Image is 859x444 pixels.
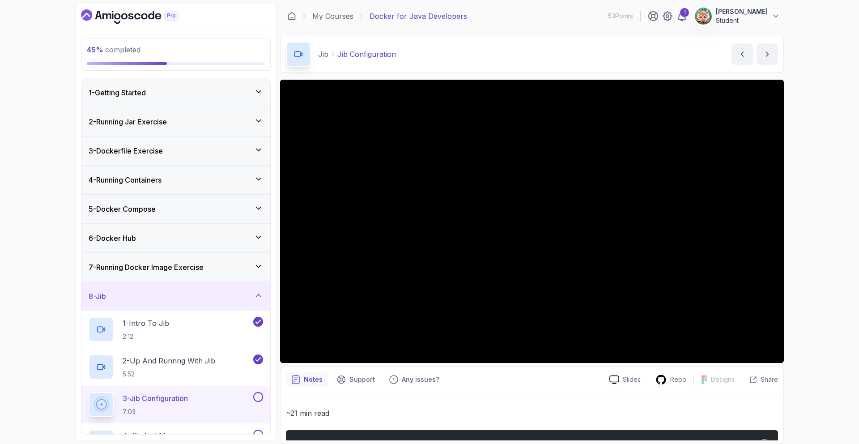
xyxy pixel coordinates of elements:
[89,175,162,185] h3: 4 - Running Containers
[676,11,687,21] a: 1
[608,12,633,21] p: 53 Points
[680,8,689,17] div: 1
[695,8,712,25] img: user profile image
[89,204,156,214] h3: 5 - Docker Compose
[304,375,323,384] p: Notes
[694,7,780,25] button: user profile image[PERSON_NAME]Student
[89,233,136,243] h3: 6 - Docker Hub
[123,355,215,366] p: 2 - Up And Runnng With Jib
[81,78,270,107] button: 1-Getting Started
[602,375,648,384] a: Slides
[89,354,263,380] button: 2-Up And Runnng With Jib5:52
[337,49,396,60] p: Jib Configuration
[711,375,735,384] p: Designs
[670,375,686,384] p: Repo
[81,107,270,136] button: 2-Running Jar Exercise
[318,49,328,60] p: Jib
[287,12,296,21] a: Dashboard
[716,7,768,16] p: [PERSON_NAME]
[757,43,778,65] button: next content
[370,11,467,21] p: Docker for Java Developers
[89,392,263,417] button: 3-Jib Configuration7:03
[402,375,439,384] p: Any issues?
[349,375,375,384] p: Support
[89,317,263,342] button: 1-Intro To Jib2:12
[123,407,188,416] p: 7:03
[81,195,270,223] button: 5-Docker Compose
[89,87,146,98] h3: 1 - Getting Started
[89,145,163,156] h3: 3 - Dockerfile Exercise
[123,393,188,404] p: 3 - Jib Configuration
[123,318,169,329] p: 1 - Intro To Jib
[87,45,103,54] span: 45 %
[81,137,270,165] button: 3-Dockerfile Exercise
[81,9,199,24] a: Dashboard
[286,372,328,387] button: notes button
[81,253,270,282] button: 7-Running Docker Image Exercise
[761,375,778,384] p: Share
[623,375,641,384] p: Slides
[123,431,182,441] p: 4 - Jib And Maven
[742,375,778,384] button: Share
[89,291,106,302] h3: 8 - Jib
[123,370,215,379] p: 5:52
[648,374,693,385] a: Repo
[89,262,204,273] h3: 7 - Running Docker Image Exercise
[89,116,167,127] h3: 2 - Running Jar Exercise
[81,224,270,252] button: 6-Docker Hub
[731,43,753,65] button: previous content
[280,80,784,363] iframe: 3 - Jib Configuration
[87,45,140,54] span: completed
[716,16,768,25] p: Student
[123,332,169,341] p: 2:12
[286,407,778,419] p: ~21 min read
[312,11,353,21] a: My Courses
[81,166,270,194] button: 4-Running Containers
[81,282,270,311] button: 8-Jib
[332,372,380,387] button: Support button
[384,372,445,387] button: Feedback button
